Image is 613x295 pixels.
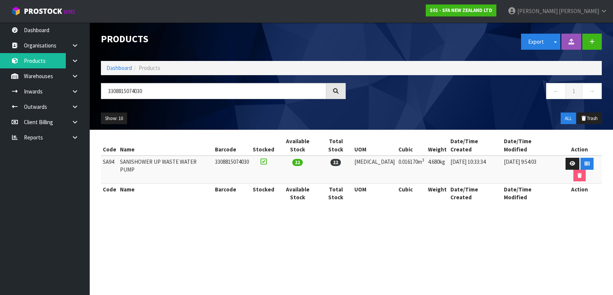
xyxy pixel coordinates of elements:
[213,184,251,203] th: Barcode
[430,7,492,13] strong: S01 - SFA NEW ZEALAND LTD
[397,184,426,203] th: Cubic
[292,159,303,166] span: 22
[566,83,582,99] a: 1
[502,135,557,156] th: Date/Time Modified
[449,156,502,184] td: [DATE] 10:33:34
[449,135,502,156] th: Date/Time Created
[357,83,602,101] nav: Page navigation
[397,156,426,184] td: 0.016170m
[502,156,557,184] td: [DATE] 9:54:03
[582,83,602,99] a: →
[422,157,424,163] sup: 3
[521,34,551,50] button: Export
[139,64,160,71] span: Products
[101,34,346,44] h1: Products
[426,4,496,16] a: S01 - SFA NEW ZEALAND LTD
[502,184,557,203] th: Date/Time Modified
[251,135,276,156] th: Stocked
[64,8,75,15] small: WMS
[449,184,502,203] th: Date/Time Created
[101,156,118,184] td: SA94
[352,184,397,203] th: UOM
[352,135,397,156] th: UOM
[213,135,251,156] th: Barcode
[101,135,118,156] th: Code
[426,135,449,156] th: Weight
[561,113,576,125] button: ALL
[426,156,449,184] td: 4.680kg
[276,184,319,203] th: Available Stock
[107,64,132,71] a: Dashboard
[426,184,449,203] th: Weight
[251,184,276,203] th: Stocked
[11,6,21,16] img: cube-alt.png
[546,83,566,99] a: ←
[517,7,558,15] span: [PERSON_NAME]
[557,135,602,156] th: Action
[352,156,397,184] td: [MEDICAL_DATA]
[118,135,213,156] th: Name
[118,156,213,184] td: SANISHOWER UP WASTE WATER PUMP
[24,6,62,16] span: ProStock
[319,135,352,156] th: Total Stock
[118,184,213,203] th: Name
[101,113,127,125] button: Show: 10
[101,83,326,99] input: Search products
[557,184,602,203] th: Action
[330,159,341,166] span: 22
[213,156,251,184] td: 3308815074030
[319,184,352,203] th: Total Stock
[101,184,118,203] th: Code
[577,113,602,125] button: Trash
[559,7,599,15] span: [PERSON_NAME]
[276,135,319,156] th: Available Stock
[397,135,426,156] th: Cubic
